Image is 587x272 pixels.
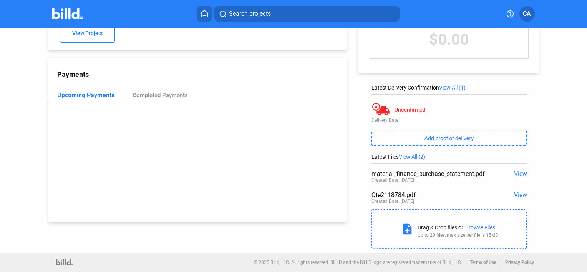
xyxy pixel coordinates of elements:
[371,131,527,146] button: Add proof of delivery
[371,170,496,177] div: material_finance_purchase_statement.pdf
[514,191,527,199] span: View
[370,20,528,58] div: $0.00
[470,260,496,265] b: Terms of Use
[371,199,414,204] div: Created Date: [DATE]
[371,85,527,91] div: Latest Delivery Confirmation
[465,224,497,231] div: Browse Files.
[56,259,73,265] img: logo
[439,85,466,91] span: View All (1)
[229,9,271,18] span: Search projects
[424,135,474,141] span: Add proof of delivery
[57,70,346,78] div: Payments
[399,154,425,160] span: View All (2)
[57,91,114,99] div: Upcoming Payments
[371,118,527,123] div: Delivery Date:
[60,23,115,43] button: View Project
[133,92,188,99] div: Completed Payments
[418,232,498,238] div: Up to 20 files, max size per file is 15MB
[514,170,527,177] span: View
[395,107,425,113] div: Unconfirmed
[523,9,531,18] span: CA
[401,222,414,236] mat-icon: note_add
[500,260,501,265] p: |
[371,154,527,160] div: Latest Files
[371,191,496,199] div: Qte2118784.pdf
[254,260,462,265] p: © 2025 Billd, LLC. All rights reserved. BILLD and the BILLD logo are registered trademarks of Bil...
[505,260,534,265] b: Privacy Policy
[214,6,400,22] button: Search projects
[418,224,463,231] div: Drag & Drop files or
[371,177,414,183] div: Created Date: [DATE]
[72,30,103,36] span: View Project
[52,8,83,19] img: Billd Company Logo
[519,6,535,22] button: CA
